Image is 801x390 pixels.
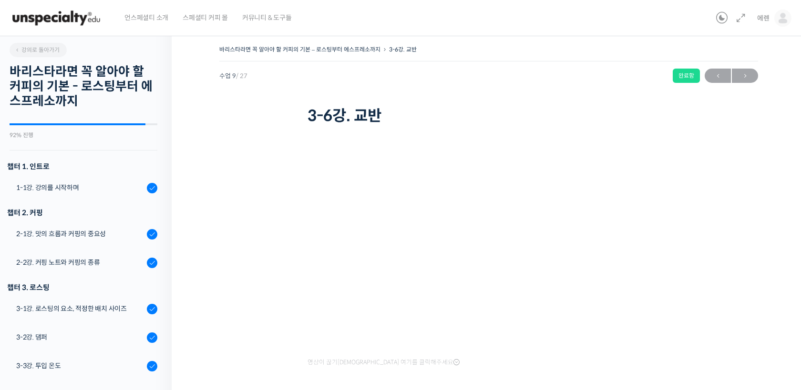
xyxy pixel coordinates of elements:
h2: 바리스타라면 꼭 알아야 할 커피의 기본 - 로스팅부터 에스프레소까지 [10,64,157,109]
a: 바리스타라면 꼭 알아야 할 커피의 기본 – 로스팅부터 에스프레소까지 [219,46,380,53]
h3: 챕터 1. 인트로 [7,160,157,173]
div: 92% 진행 [10,132,157,138]
div: 완료함 [673,69,700,83]
div: 3-1강. 로스팅의 요소, 적정한 배치 사이즈 [16,303,144,314]
h1: 3-6강. 교반 [308,107,670,125]
span: 에렌 [757,14,770,22]
span: 강의로 돌아가기 [14,46,60,53]
div: 2-2강. 커핑 노트와 커핑의 종류 [16,257,144,268]
div: 챕터 3. 로스팅 [7,281,157,294]
a: 3-6강. 교반 [389,46,417,53]
div: 2-1강. 맛의 흐름과 커핑의 중요성 [16,229,144,239]
div: 3-3강. 투입 온도 [16,360,144,371]
div: 1-1강. 강의를 시작하며 [16,182,144,193]
span: ← [705,70,731,82]
span: / 27 [236,72,247,80]
span: 영상이 끊기[DEMOGRAPHIC_DATA] 여기를 클릭해주세요 [308,359,460,366]
a: 강의로 돌아가기 [10,43,67,57]
a: ←이전 [705,69,731,83]
div: 챕터 2. 커핑 [7,206,157,219]
span: 수업 9 [219,73,247,79]
div: 3-2강. 댐퍼 [16,332,144,342]
span: → [732,70,758,82]
a: 다음→ [732,69,758,83]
